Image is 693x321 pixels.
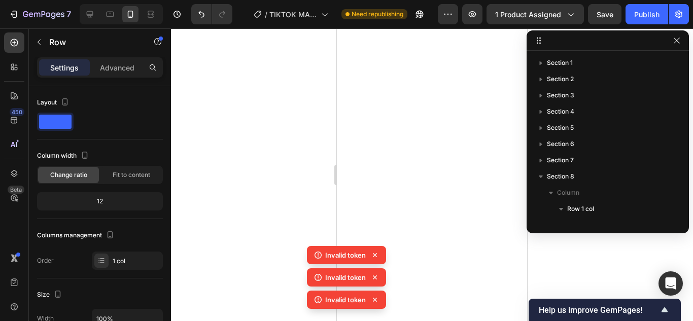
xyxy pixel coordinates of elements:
[113,257,160,266] div: 1 col
[487,4,584,24] button: 1 product assigned
[547,74,574,84] span: Section 2
[547,155,574,165] span: Section 7
[539,304,671,316] button: Show survey - Help us improve GemPages!
[37,229,116,242] div: Columns management
[577,220,600,230] span: Column
[337,28,527,321] iframe: Design area
[113,170,150,180] span: Fit to content
[659,271,683,296] div: Open Intercom Messenger
[39,194,161,208] div: 12
[4,4,76,24] button: 7
[37,256,54,265] div: Order
[547,171,574,182] span: Section 8
[37,96,71,110] div: Layout
[626,4,668,24] button: Publish
[567,204,594,214] span: Row 1 col
[495,9,561,20] span: 1 product assigned
[547,139,574,149] span: Section 6
[66,8,71,20] p: 7
[49,36,135,48] p: Row
[547,90,574,100] span: Section 3
[50,170,87,180] span: Change ratio
[539,305,659,315] span: Help us improve GemPages!
[325,272,366,282] p: Invalid token
[100,62,134,73] p: Advanced
[547,123,574,133] span: Section 5
[191,4,232,24] div: Undo/Redo
[557,188,579,198] span: Column
[265,9,267,20] span: /
[352,10,403,19] span: Need republishing
[8,186,24,194] div: Beta
[50,62,79,73] p: Settings
[588,4,621,24] button: Save
[269,9,317,20] span: TIKTOK MASTERY NO EDITAR EJEMPLO - [DATE] 07:53:26
[547,106,574,117] span: Section 4
[325,250,366,260] p: Invalid token
[37,149,91,163] div: Column width
[547,58,573,68] span: Section 1
[37,288,64,302] div: Size
[634,9,660,20] div: Publish
[10,108,24,116] div: 450
[597,10,613,19] span: Save
[325,295,366,305] p: Invalid token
